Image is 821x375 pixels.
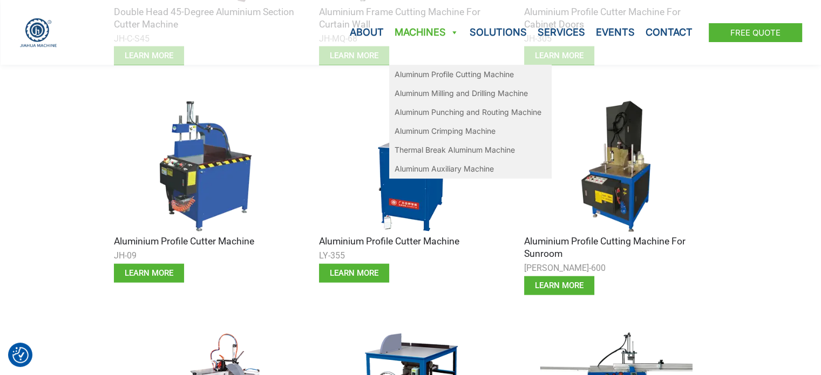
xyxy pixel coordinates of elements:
[524,235,708,260] h3: Aluminium Profile Cutting Machine for Sunroom
[319,98,503,235] img: Aluminum Profile Cutting Machine 21
[524,260,708,276] div: [PERSON_NAME]-600
[330,269,378,277] span: learn more
[389,65,551,84] a: Aluminum Profile Cutting Machine
[535,282,583,290] span: learn more
[319,235,503,248] h3: Aluminium Profile Cutter Machine
[114,98,297,235] img: Aluminum Profile Cutting Machine 20
[114,264,184,283] a: learn more
[389,103,551,121] a: Aluminum Punching and Routing Machine
[389,121,551,140] a: Aluminum Crimping Machine
[389,84,551,103] a: Aluminum Milling and Drilling Machine
[389,140,551,159] a: Thermal Break Aluminum Machine
[125,269,173,277] span: learn more
[319,248,503,264] div: LY-355
[524,98,708,235] img: Aluminum Profile Cutting Machine 22
[12,347,29,363] button: Consent Preferences
[319,264,389,283] a: learn more
[12,347,29,363] img: Revisit consent button
[524,276,594,295] a: learn more
[114,248,297,264] div: JH-09
[19,18,58,47] img: JH Aluminium Window & Door Processing Machines
[709,23,802,42] a: Free Quote
[389,159,551,178] a: Aluminum Auxiliary Machine
[114,235,297,248] h3: Aluminium Profile Cutter Machine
